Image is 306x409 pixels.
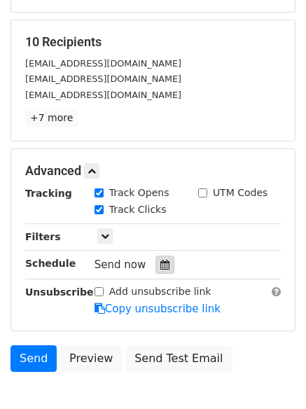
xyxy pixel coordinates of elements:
[25,258,76,269] strong: Schedule
[109,202,167,217] label: Track Clicks
[60,345,122,372] a: Preview
[109,186,169,200] label: Track Opens
[95,303,221,315] a: Copy unsubscribe link
[25,90,181,100] small: [EMAIL_ADDRESS][DOMAIN_NAME]
[25,109,78,127] a: +7 more
[213,186,267,200] label: UTM Codes
[25,163,281,179] h5: Advanced
[25,58,181,69] small: [EMAIL_ADDRESS][DOMAIN_NAME]
[25,74,181,84] small: [EMAIL_ADDRESS][DOMAIN_NAME]
[11,345,57,372] a: Send
[25,286,94,298] strong: Unsubscribe
[125,345,232,372] a: Send Test Email
[236,342,306,409] iframe: Chat Widget
[109,284,211,299] label: Add unsubscribe link
[25,188,72,199] strong: Tracking
[25,34,281,50] h5: 10 Recipients
[25,231,61,242] strong: Filters
[95,258,146,271] span: Send now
